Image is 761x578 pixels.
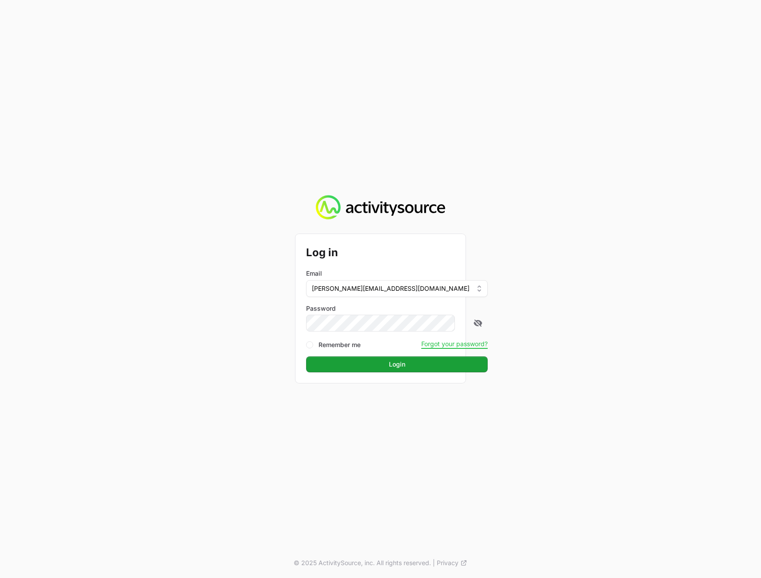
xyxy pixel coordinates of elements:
h2: Log in [306,245,488,261]
p: © 2025 ActivitySource, inc. All rights reserved. [294,558,431,567]
button: Forgot your password? [421,340,488,348]
button: [PERSON_NAME][EMAIL_ADDRESS][DOMAIN_NAME] [306,280,488,297]
label: Remember me [318,340,361,349]
a: Privacy [437,558,467,567]
span: | [433,558,435,567]
label: Email [306,269,322,278]
span: [PERSON_NAME][EMAIL_ADDRESS][DOMAIN_NAME] [312,284,470,293]
label: Password [306,304,488,313]
button: Login [306,356,488,372]
img: Activity Source [316,195,445,220]
span: Login [311,359,482,370]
